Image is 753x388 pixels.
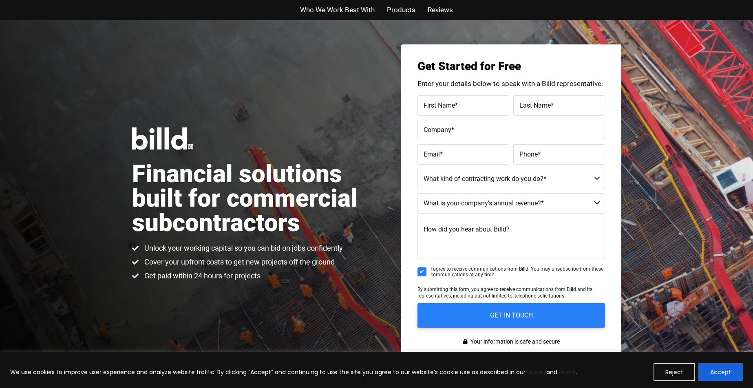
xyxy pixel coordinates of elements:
[142,257,335,267] span: Cover your upfront costs to get new projects off the ground
[417,61,605,72] h3: Get Started for Free
[428,4,453,16] a: Reviews
[417,303,605,328] input: GET IN TOUCH
[417,267,426,276] input: I agree to receive communications from Billd. You may unsubscribe from these communications at an...
[142,271,261,281] span: Get paid within 24 hours for projects
[468,336,560,348] span: Your information is safe and secure
[431,266,605,278] span: I agree to receive communications from Billd. You may unsubscribe from these communications at an...
[424,126,451,133] span: Company
[424,150,440,158] span: Email
[519,101,551,109] span: Last Name
[417,287,592,299] span: By submitting this form, you agree to receive communications from Billd and its representatives, ...
[300,4,375,16] a: Who We Work Best With
[557,368,576,376] a: Terms
[417,80,605,87] p: Enter your details below to speak with a Billd representative.
[142,243,343,253] span: Unlock your working capital so you can bid on jobs confidently
[519,150,538,158] span: Phone
[654,363,695,381] button: Reject
[526,368,546,376] a: Policies
[698,363,743,381] button: Accept
[424,101,455,109] span: First Name
[132,162,377,235] h1: Financial solutions built for commercial subcontractors
[387,4,415,16] a: Products
[424,225,510,233] span: How did you hear about Billd?
[10,367,577,377] p: We use cookies to improve user experience and analyze website traffic. By clicking “Accept” and c...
